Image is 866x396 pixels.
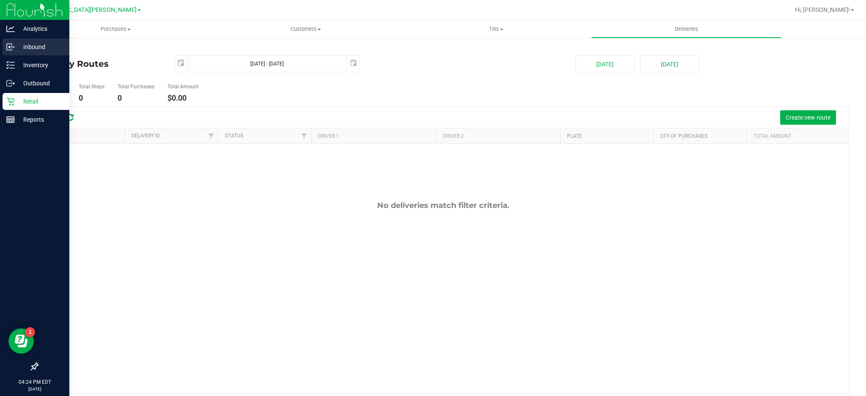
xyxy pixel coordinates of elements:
p: Inventory [15,60,66,70]
button: [DATE] [576,55,635,72]
p: Retail [15,96,66,107]
a: Purchases [20,20,211,38]
h5: Total Amount [167,84,199,90]
inline-svg: Retail [6,97,15,106]
span: Create new route [786,114,830,121]
p: Outbound [15,78,66,88]
a: Customers [211,20,401,38]
div: No deliveries match filter criteria. [38,201,849,210]
inline-svg: Reports [6,115,15,124]
th: Driver 1 [311,128,436,143]
a: Delivery ID [132,133,160,139]
button: [DATE] [640,55,699,72]
h4: $0.00 [167,94,199,102]
h5: Total Purchases [118,84,154,90]
h4: Delivery Routes [37,55,162,72]
a: Deliveries [591,20,781,38]
iframe: Resource center unread badge [25,327,35,337]
h4: 0 [79,94,104,102]
a: Filter [297,128,311,143]
inline-svg: Inventory [6,61,15,69]
iframe: Resource center [8,328,34,354]
p: 04:24 PM EDT [4,378,66,386]
span: select [175,56,187,71]
span: Tills [401,25,591,33]
h4: 0 [118,94,154,102]
button: Create new route [780,110,836,125]
span: select [348,56,359,71]
inline-svg: Inbound [6,43,15,51]
th: Driver 2 [436,128,560,143]
span: Hi, [PERSON_NAME]! [795,6,850,13]
p: Analytics [15,24,66,34]
span: Purchases [20,25,211,33]
a: Qty of Purchases [660,133,707,139]
a: Tills [401,20,591,38]
h5: Total Stops [79,84,104,90]
inline-svg: Analytics [6,25,15,33]
div: Actions [44,133,121,139]
p: Inbound [15,42,66,52]
span: Customers [211,25,400,33]
a: Status [225,133,243,139]
inline-svg: Outbound [6,79,15,87]
p: [DATE] [4,386,66,392]
span: Deliveries [663,25,710,33]
span: [GEOGRAPHIC_DATA][PERSON_NAME] [32,6,137,14]
p: Reports [15,115,66,125]
th: Total Amount [746,128,840,143]
a: Plate [567,133,582,139]
a: Filter [204,128,218,143]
